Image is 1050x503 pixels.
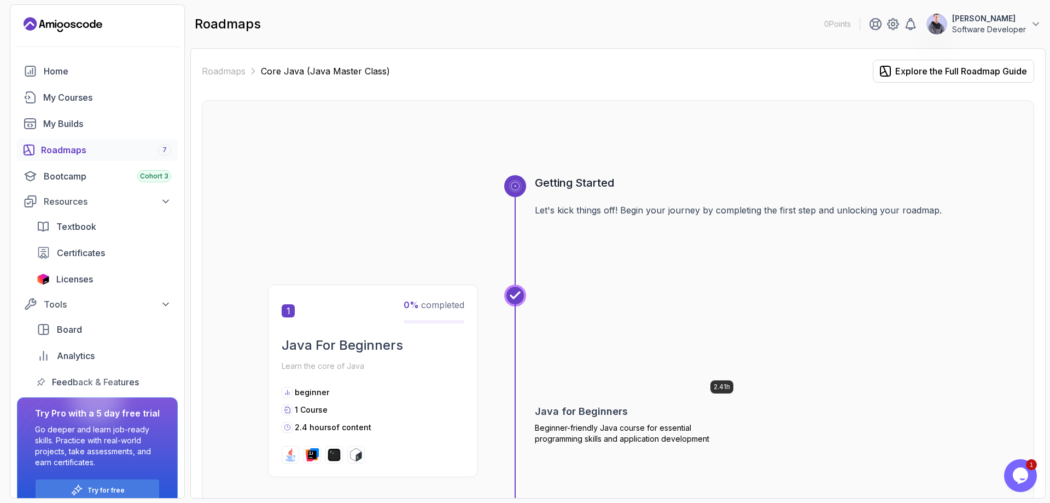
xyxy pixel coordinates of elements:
[952,13,1026,24] p: [PERSON_NAME]
[140,172,168,181] span: Cohort 3
[162,146,167,154] span: 7
[535,175,968,190] h3: Getting Started
[535,404,628,419] h2: Java for Beginners
[535,423,740,444] p: Beginner-friendly Java course for essential programming skills and application development
[44,195,171,208] div: Resources
[43,91,171,104] div: My Courses
[17,192,178,211] button: Resources
[824,19,851,30] p: 0 Points
[87,486,125,495] a: Try for free
[202,65,246,78] a: Roadmaps
[261,65,390,78] p: Core Java (Java Master Class)
[195,15,261,33] h2: roadmaps
[30,242,178,264] a: certificates
[52,375,139,389] span: Feedback & Features
[295,405,328,414] span: 1 Course
[535,204,968,217] p: Let's kick things off! Begin your journey by completing the first step and unlocking your roadmap.
[404,299,419,310] span: 0 %
[282,337,464,354] h2: Java For Beginners
[328,448,341,461] img: terminal logo
[404,299,464,310] span: completed
[56,220,96,233] span: Textbook
[44,65,171,78] div: Home
[30,268,178,290] a: licenses
[873,60,1034,83] button: Explore the Full Roadmap Guide
[35,424,160,468] p: Go deeper and learn job-ready skills. Practice with real-world projects, take assessments, and ea...
[44,170,171,183] div: Bootcamp
[30,319,178,340] a: board
[952,24,1026,35] p: Software Developer
[295,387,329,398] p: beginner
[44,298,171,311] div: Tools
[535,285,740,400] img: Java for Beginners card
[17,60,178,82] a: home
[306,448,319,461] img: intellij logo
[30,371,178,393] a: feedback
[57,349,95,362] span: Analytics
[714,383,730,391] p: 2.41h
[295,422,371,433] p: 2.4 hours of content
[17,139,178,161] a: roadmaps
[37,274,50,285] img: jetbrains icon
[17,113,178,135] a: builds
[57,246,105,259] span: Certificates
[282,359,464,374] p: Learn the core of Java
[282,304,295,317] span: 1
[17,86,178,108] a: courses
[30,216,178,238] a: textbook
[56,273,93,286] span: Licenses
[535,285,740,444] a: Java for Beginners card2.41hJava for BeginnersBeginner-friendly Java course for essential program...
[43,117,171,130] div: My Builds
[1004,459,1039,492] iframe: chat widget
[284,448,297,461] img: java logo
[30,345,178,367] a: analytics
[24,16,102,33] a: Landing page
[926,14,947,34] img: user profile image
[895,65,1027,78] div: Explore the Full Roadmap Guide
[41,143,171,157] div: Roadmaps
[17,165,178,187] a: bootcamp
[349,448,363,461] img: bash logo
[35,479,160,501] button: Try for free
[57,323,82,336] span: Board
[926,13,1041,35] button: user profile image[PERSON_NAME]Software Developer
[17,294,178,314] button: Tools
